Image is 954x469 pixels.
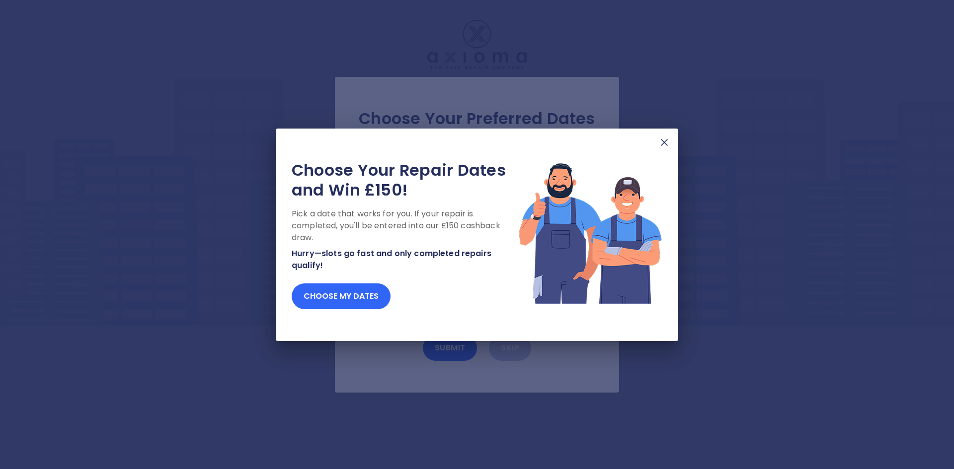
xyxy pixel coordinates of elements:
[292,248,518,271] p: Hurry—slots go fast and only completed repairs qualify!
[292,160,518,200] h2: Choose Your Repair Dates and Win £150!
[658,136,670,148] img: X Mark
[292,283,391,309] button: Choose my dates
[292,208,518,244] p: Pick a date that works for you. If your repair is completed, you'll be entered into our £150 cash...
[518,160,662,305] img: Lottery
